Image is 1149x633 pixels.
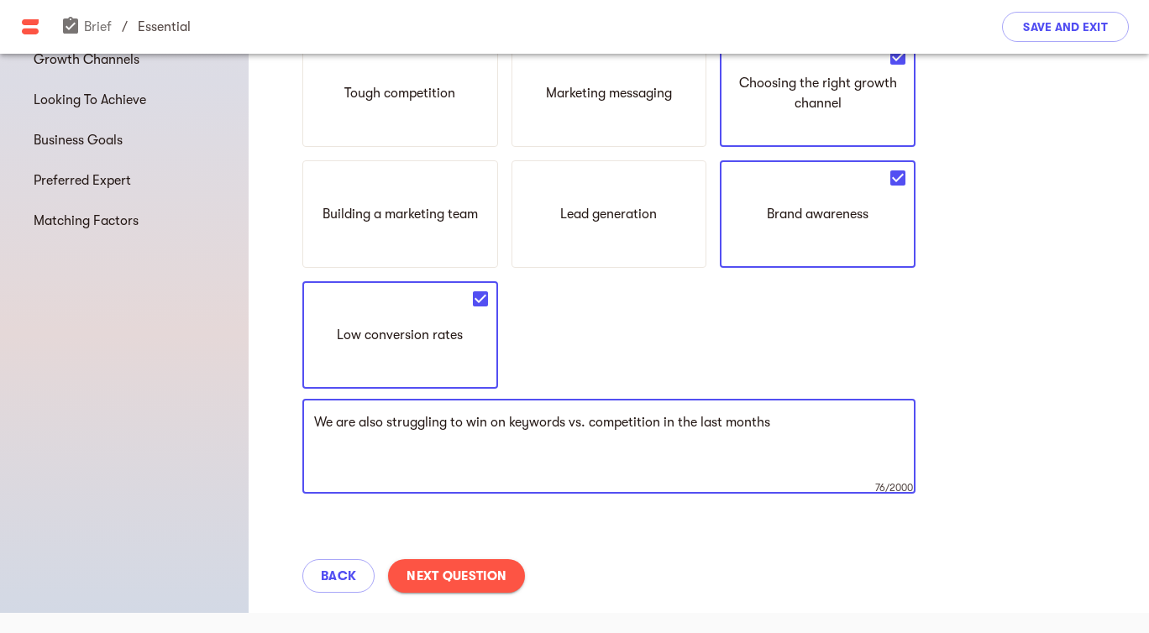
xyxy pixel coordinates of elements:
[20,120,228,160] div: Business Goals
[1023,17,1108,37] span: Save and Exit
[302,281,498,389] div: Low conversion rates
[314,415,904,479] textarea: We are also struggling to win on keywords vs. competition in the last months
[728,73,907,113] p: Choosing the right growth channel
[34,90,215,110] span: Looking To Achieve
[138,17,191,37] p: essential
[20,17,40,37] img: Main logo
[20,80,228,120] div: Looking To Achieve
[60,19,112,34] a: Brief
[34,211,215,231] span: Matching Factors
[388,559,525,593] button: Next Question
[512,160,707,268] div: Lead generation
[546,83,672,103] p: Marketing messaging
[302,39,498,147] div: Tough competition
[34,130,215,150] span: Business Goals
[407,566,506,586] span: Next Question
[720,160,916,268] div: Brand awareness
[720,39,916,147] div: Choosing the right growth channel
[122,17,128,37] span: /
[302,559,375,593] button: Back
[512,39,707,147] div: Marketing messaging
[302,160,498,268] div: Building a marketing team
[321,566,356,586] span: Back
[875,482,913,494] span: 76/2000
[20,160,228,201] div: Preferred Expert
[34,170,215,191] span: Preferred Expert
[767,204,868,224] p: Brand awareness
[20,201,228,241] div: Matching Factors
[60,16,81,36] span: assignment_turned_in
[34,50,215,70] span: Growth Channels
[323,204,478,224] p: Building a marketing team
[337,325,463,345] p: Low conversion rates
[560,204,657,224] p: Lead generation
[1002,12,1129,42] button: Save and Exit
[20,39,228,80] div: Growth Channels
[344,83,455,103] p: Tough competition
